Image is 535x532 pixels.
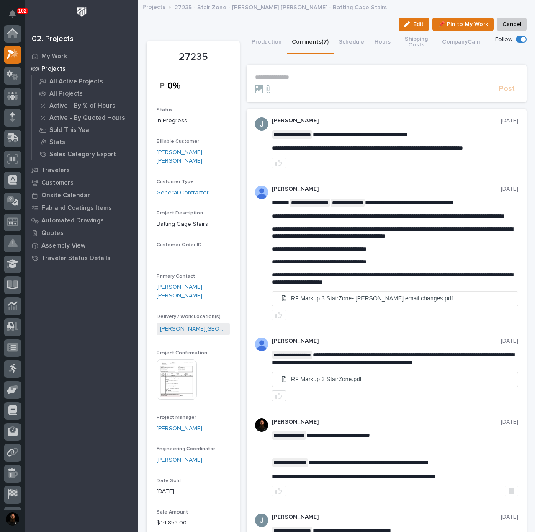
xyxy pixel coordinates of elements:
button: Production [247,31,287,54]
a: [PERSON_NAME] [PERSON_NAME] [157,148,230,166]
a: Sold This Year [32,124,138,136]
a: Projects [142,2,165,11]
span: Project Manager [157,415,196,420]
p: [PERSON_NAME] [272,418,501,426]
a: Onsite Calendar [25,189,138,201]
button: like this post [272,486,286,496]
a: [PERSON_NAME][GEOGRAPHIC_DATA] [160,325,226,333]
button: like this post [272,390,286,401]
a: Active - By % of Hours [32,100,138,111]
button: Edit [399,18,429,31]
p: Sales Category Export [49,151,116,158]
img: ACg8ocIJHU6JEmo4GV-3KL6HuSvSpWhSGqG5DdxF6tKpN6m2=s96-c [255,514,268,527]
p: Assembly View [41,242,85,250]
img: SCceRmZxxmiaO2ofWt6ksWYisRj6d5YV1cYL_2fS91Q [157,77,193,94]
div: Notifications102 [10,10,21,23]
p: Travelers [41,167,70,174]
p: All Projects [49,90,83,98]
button: Notifications [4,5,21,23]
p: [DATE] [501,418,518,426]
p: Fab and Coatings Items [41,204,112,212]
div: 02. Projects [32,35,74,44]
p: All Active Projects [49,78,103,85]
p: $ 14,853.00 [157,519,230,527]
p: Follow [495,36,512,43]
button: Comments (7) [287,31,334,54]
img: AOh14GhUnP333BqRmXh-vZ-TpYZQaFVsuOFmGre8SRZf2A=s96-c [255,186,268,199]
p: [DATE] [501,186,518,193]
p: Batting Cage Stairs [157,220,230,229]
span: Project Confirmation [157,351,207,356]
button: Post [496,84,518,94]
p: 102 [18,8,27,14]
img: zmKUmRVDQjmBLfnAs97p [255,418,268,432]
p: Active - By Quoted Hours [49,114,125,122]
button: users-avatar [4,510,21,528]
a: Assembly View [25,239,138,252]
a: Active - By Quoted Hours [32,112,138,124]
p: Quotes [41,230,64,237]
p: 27235 - Stair Zone - [PERSON_NAME] [PERSON_NAME] - Batting Cage Stairs [175,2,387,11]
p: [DATE] [501,117,518,124]
p: Projects [41,65,66,73]
p: [DATE] [501,338,518,345]
p: My Work [41,53,67,60]
a: Stats [32,136,138,148]
span: Delivery / Work Location(s) [157,314,221,319]
span: Billable Customer [157,139,199,144]
button: Delete post [505,486,518,496]
a: [PERSON_NAME] [157,456,202,465]
a: RF Markup 3 StairZone.pdf [272,372,518,387]
span: Cancel [502,19,521,29]
span: Status [157,108,172,113]
button: Cancel [497,18,527,31]
button: 📌 Pin to My Work [432,18,494,31]
p: Customers [41,179,74,187]
p: Active - By % of Hours [49,102,116,110]
a: [PERSON_NAME] - [PERSON_NAME] [157,283,230,300]
span: Sale Amount [157,510,188,515]
a: General Contractor [157,189,209,197]
a: [PERSON_NAME] [157,424,202,433]
a: Customers [25,176,138,189]
li: RF Markup 3 StairZone- [PERSON_NAME] email changes.pdf [272,292,518,305]
span: Post [499,84,515,94]
p: Automated Drawings [41,217,104,225]
img: Workspace Logo [74,4,90,20]
a: Sales Category Export [32,148,138,160]
p: Stats [49,139,65,146]
a: All Projects [32,88,138,99]
p: Sold This Year [49,127,92,134]
button: like this post [272,158,286,168]
span: Date Sold [157,478,181,483]
p: Traveler Status Details [41,255,111,262]
a: My Work [25,50,138,62]
span: 📌 Pin to My Work [438,19,488,29]
p: Onsite Calendar [41,192,90,199]
li: RF Markup 3 StairZone.pdf [272,372,518,386]
p: [PERSON_NAME] [272,117,501,124]
a: Projects [25,62,138,75]
span: Customer Type [157,179,194,184]
button: Shipping Costs [396,31,437,54]
button: Schedule [334,31,369,54]
img: AOh14GhUnP333BqRmXh-vZ-TpYZQaFVsuOFmGre8SRZf2A=s96-c [255,338,268,351]
a: Automated Drawings [25,214,138,227]
button: CompanyCam [437,31,485,54]
p: In Progress [157,116,230,125]
button: Hours [369,31,396,54]
span: Project Description [157,211,203,216]
img: ACg8ocIJHU6JEmo4GV-3KL6HuSvSpWhSGqG5DdxF6tKpN6m2=s96-c [255,117,268,131]
a: Fab and Coatings Items [25,201,138,214]
a: All Active Projects [32,75,138,87]
p: [PERSON_NAME] [272,186,501,193]
p: 27235 [157,51,230,63]
a: Travelers [25,164,138,176]
span: Edit [413,21,424,28]
p: [PERSON_NAME] [272,514,501,521]
p: - [157,251,230,260]
a: RF Markup 3 StairZone- [PERSON_NAME] email changes.pdf [272,292,518,306]
span: Engineering Coordinator [157,447,215,452]
p: [DATE] [501,514,518,521]
span: Primary Contact [157,274,195,279]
